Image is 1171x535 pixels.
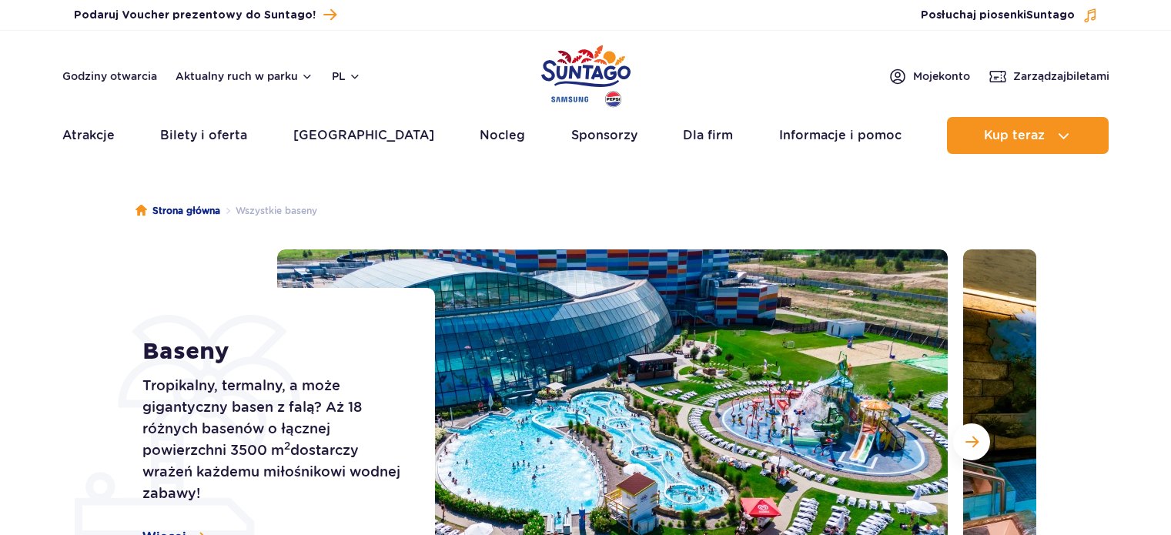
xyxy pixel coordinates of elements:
span: Moje konto [913,69,970,84]
a: Podaruj Voucher prezentowy do Suntago! [74,5,336,25]
a: Park of Poland [541,38,631,109]
span: Posłuchaj piosenki [921,8,1075,23]
p: Tropikalny, termalny, a może gigantyczny basen z falą? Aż 18 różnych basenów o łącznej powierzchn... [142,375,400,504]
sup: 2 [284,440,290,452]
a: Dla firm [683,117,733,154]
h1: Baseny [142,338,400,366]
a: Nocleg [480,117,525,154]
button: Aktualny ruch w parku [176,70,313,82]
a: Strona główna [136,203,220,219]
a: Mojekonto [888,67,970,85]
a: Bilety i oferta [160,117,247,154]
a: [GEOGRAPHIC_DATA] [293,117,434,154]
span: Podaruj Voucher prezentowy do Suntago! [74,8,316,23]
a: Atrakcje [62,117,115,154]
a: Sponsorzy [571,117,637,154]
button: Następny slajd [953,423,990,460]
button: Kup teraz [947,117,1109,154]
a: Godziny otwarcia [62,69,157,84]
span: Suntago [1026,10,1075,21]
button: Posłuchaj piosenkiSuntago [921,8,1098,23]
span: Zarządzaj biletami [1013,69,1109,84]
li: Wszystkie baseny [220,203,317,219]
a: Informacje i pomoc [779,117,902,154]
button: pl [332,69,361,84]
span: Kup teraz [984,129,1045,142]
a: Zarządzajbiletami [989,67,1109,85]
